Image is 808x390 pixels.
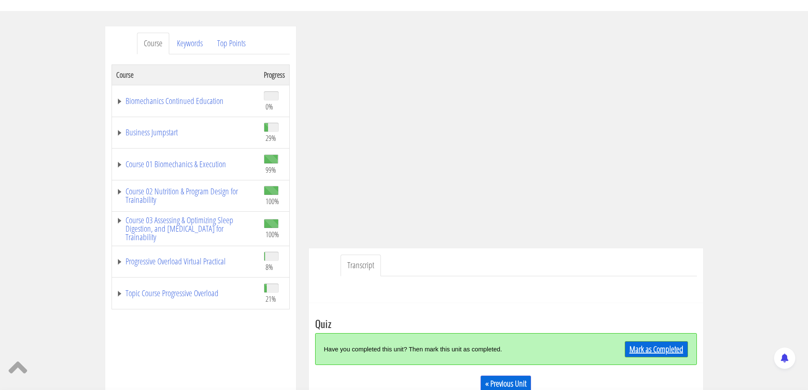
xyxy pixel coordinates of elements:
span: 100% [266,230,279,239]
a: Topic Course Progressive Overload [116,289,255,297]
th: Progress [260,65,290,85]
span: 100% [266,196,279,206]
a: Course 01 Biomechanics & Execution [116,160,255,168]
th: Course [112,65,260,85]
span: 21% [266,294,276,303]
span: 29% [266,133,276,143]
a: Course 02 Nutrition & Program Design for Trainability [116,187,255,204]
a: Top Points [210,33,252,54]
div: Have you completed this unit? Then mark this unit as completed. [324,340,593,358]
a: Business Jumpstart [116,128,255,137]
a: Biomechanics Continued Education [116,97,255,105]
span: 99% [266,165,276,174]
a: Mark as Completed [625,341,688,357]
h3: Quiz [315,318,697,329]
a: Progressive Overload Virtual Practical [116,257,255,266]
a: Course 03 Assessing & Optimizing Sleep Digestion, and [MEDICAL_DATA] for Trainability [116,216,255,241]
a: Transcript [341,255,381,276]
span: 8% [266,262,273,272]
a: Course [137,33,169,54]
a: Keywords [170,33,210,54]
span: 0% [266,102,273,111]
